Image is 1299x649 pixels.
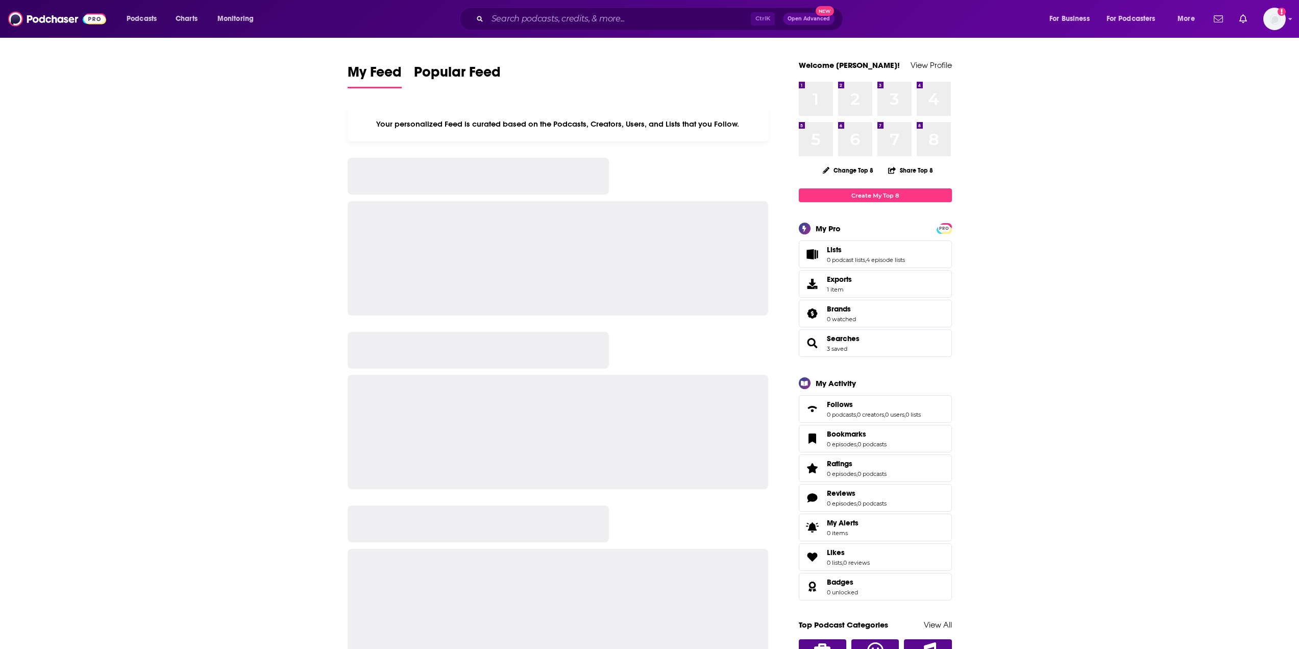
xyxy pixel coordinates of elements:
div: Search podcasts, credits, & more... [469,7,853,31]
a: My Alerts [799,514,952,541]
a: 3 saved [827,345,847,352]
a: Charts [169,11,204,27]
a: 0 podcasts [857,470,887,477]
button: Change Top 8 [817,164,880,177]
a: Ratings [827,459,887,468]
a: Searches [827,334,860,343]
span: , [856,470,857,477]
span: Searches [799,329,952,357]
span: 0 items [827,530,859,537]
span: Lists [799,241,952,268]
span: My Feed [348,63,402,87]
a: 0 reviews [843,559,870,566]
span: Exports [827,275,852,284]
a: 0 podcasts [827,411,856,418]
span: Exports [802,277,823,291]
span: Likes [799,543,952,571]
a: Show notifications dropdown [1210,10,1227,28]
span: PRO [938,225,950,232]
span: Reviews [799,484,952,512]
a: Podchaser - Follow, Share and Rate Podcasts [8,9,106,29]
button: Share Top 8 [888,160,934,180]
button: open menu [210,11,267,27]
span: Badges [827,578,853,587]
a: Bookmarks [802,431,823,446]
div: My Activity [816,378,856,388]
a: 0 lists [827,559,842,566]
span: New [816,6,834,16]
a: Reviews [802,491,823,505]
a: Popular Feed [414,63,501,88]
a: Lists [827,245,905,254]
button: open menu [1170,11,1208,27]
a: Brands [827,304,856,314]
button: Show profile menu [1263,8,1286,30]
a: 0 unlocked [827,589,858,596]
a: Badges [827,578,858,587]
a: PRO [938,224,950,232]
button: open menu [1042,11,1102,27]
a: Exports [799,270,952,298]
a: Reviews [827,489,887,498]
a: 0 podcasts [857,441,887,448]
span: , [856,411,857,418]
a: Brands [802,306,823,321]
span: Popular Feed [414,63,501,87]
span: For Podcasters [1107,12,1156,26]
span: Charts [176,12,198,26]
a: 0 episodes [827,500,856,507]
input: Search podcasts, credits, & more... [487,11,751,27]
span: My Alerts [827,518,859,527]
a: Likes [802,550,823,564]
span: Likes [827,548,845,557]
a: Bookmarks [827,429,887,439]
span: For Business [1049,12,1090,26]
a: 0 episodes [827,470,856,477]
a: 0 podcasts [857,500,887,507]
span: More [1178,12,1195,26]
a: My Feed [348,63,402,88]
a: View Profile [911,60,952,70]
span: Follows [799,395,952,423]
span: Brands [799,300,952,327]
a: 0 lists [905,411,921,418]
a: Lists [802,247,823,261]
a: Searches [802,336,823,350]
a: 4 episode lists [866,256,905,263]
a: Follows [827,400,921,409]
div: Your personalized Feed is curated based on the Podcasts, Creators, Users, and Lists that you Follow. [348,107,769,141]
a: 0 podcast lists [827,256,865,263]
a: Likes [827,548,870,557]
a: View All [924,620,952,630]
span: Badges [799,573,952,600]
a: Welcome [PERSON_NAME]! [799,60,900,70]
button: Open AdvancedNew [783,13,835,25]
span: Podcasts [127,12,157,26]
button: open menu [1100,11,1170,27]
a: 0 creators [857,411,884,418]
a: Show notifications dropdown [1235,10,1251,28]
span: Ctrl K [751,12,775,26]
svg: Add a profile image [1278,8,1286,16]
span: , [904,411,905,418]
span: Bookmarks [827,429,866,439]
a: 0 watched [827,316,856,323]
span: , [856,500,857,507]
span: Bookmarks [799,425,952,452]
span: Lists [827,245,842,254]
span: , [856,441,857,448]
span: Follows [827,400,853,409]
span: Ratings [827,459,852,468]
a: Create My Top 8 [799,188,952,202]
span: Reviews [827,489,855,498]
span: Monitoring [217,12,254,26]
span: My Alerts [802,520,823,535]
span: Open Advanced [788,16,830,21]
span: 1 item [827,286,852,293]
span: , [842,559,843,566]
a: Top Podcast Categories [799,620,888,630]
a: Ratings [802,461,823,475]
